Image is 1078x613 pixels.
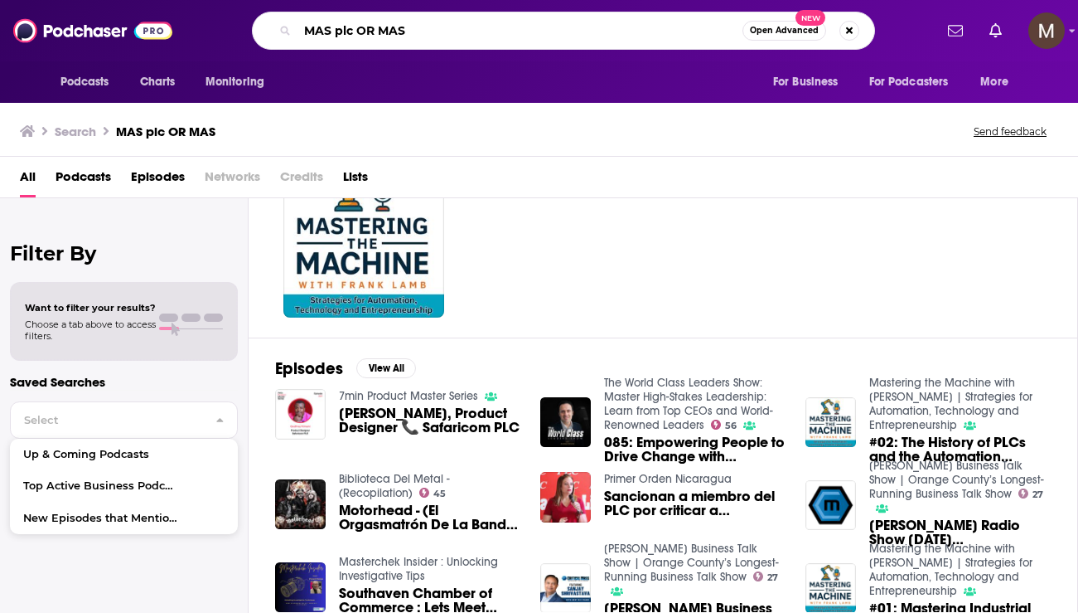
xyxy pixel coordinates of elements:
img: Sancionan a miembro del PLC por criticar a María Fernanda Flores [540,472,591,523]
span: Want to filter your results? [25,302,156,314]
a: Motorhead - (El Orgasmatrón De La Banda Más Sucia Del Rock / La Trilogia De Snaggletooth, 2Parte)... [339,504,520,532]
span: For Podcasters [869,71,949,94]
a: Godfrey Kimani, Product Designer 📞 Safaricom PLC [339,406,520,435]
span: 085: Empowering People to Drive Change with [PERSON_NAME], CEO of On the Market plc [604,435,786,464]
button: Select [10,401,238,439]
a: Critical Mass Radio Show October 13, 2015 Mark Aldrich and Wallace Walrod [869,518,1051,547]
span: Choose a tab above to access filters. [25,319,156,342]
img: Podchaser - Follow, Share and Rate Podcasts [13,15,172,46]
span: Charts [140,71,176,94]
img: 085: Empowering People to Drive Change with Jason Tebb, CEO of On the Market plc [540,397,591,448]
span: More [980,71,1008,94]
img: User Profile [1028,12,1065,49]
a: Mastering the Machine with Frank Lamb | Strategies for Automation, Technology and Entrepreneurship [869,376,1032,432]
a: Primer Orden Nicaragua [604,472,732,486]
a: 56 [711,420,737,430]
button: Show profile menu [1028,12,1065,49]
span: Networks [205,163,260,197]
span: 45 [433,490,446,498]
span: Open Advanced [750,27,819,35]
a: Episodes [131,163,185,197]
span: New Episodes that Mention "Pepsi" [23,513,183,524]
span: New [795,10,825,26]
a: Charts [129,66,186,98]
img: Southaven Chamber of Commerce : Lets Meet Masterchek (Vincent Demps) [275,562,326,613]
button: open menu [858,66,973,98]
a: Mastering the Machine with Frank Lamb | Strategies for Automation, Technology and Entrepreneurship [869,542,1032,598]
a: Podcasts [56,163,111,197]
button: open menu [969,66,1029,98]
button: Open AdvancedNew [742,21,826,41]
span: Logged in as miabeaumont.personal [1028,12,1065,49]
button: open menu [49,66,131,98]
button: open menu [194,66,286,98]
span: 27 [1032,491,1043,499]
a: 085: Empowering People to Drive Change with Jason Tebb, CEO of On the Market plc [604,435,786,464]
h3: MAS plc OR MAS [116,124,215,139]
span: 27 [767,574,778,581]
a: 27 [753,572,779,581]
span: Credits [280,163,323,197]
a: Lists [343,163,368,197]
a: Masterchek Insider : Unlocking Investigative Tips [339,555,498,583]
a: Show notifications dropdown [941,17,969,45]
span: [PERSON_NAME] Radio Show [DATE] [PERSON_NAME] and [PERSON_NAME] [869,518,1051,547]
img: #02: The History of PLCs and the Automation Evolution [805,397,856,448]
button: open menu [761,66,859,98]
h2: Filter By [10,241,238,265]
a: Biblioteca Del Metal - (Recopilation) [339,472,450,500]
a: 7min Product Master Series [339,389,478,403]
img: Godfrey Kimani, Product Designer 📞 Safaricom PLC [275,389,326,440]
a: 27 [1018,489,1044,499]
img: Motorhead - (El Orgasmatrón De La Banda Más Sucia Del Rock / La Trilogia De Snaggletooth, 2Parte)... [275,479,326,530]
a: Sancionan a miembro del PLC por criticar a María Fernanda Flores [604,489,786,518]
span: [PERSON_NAME], Product Designer 📞 Safaricom PLC [339,406,520,435]
span: Sancionan a miembro del PLC por criticar a [PERSON_NAME] [PERSON_NAME] [604,489,786,518]
input: Search podcasts, credits, & more... [297,17,742,44]
span: Top Active Business Podcasts [23,481,183,492]
span: Up & Coming Podcasts [23,450,183,460]
span: 56 [725,422,737,430]
button: View All [356,358,416,378]
a: The World Class Leaders Show: Master High-Stakes Leadership: Learn from Top CEOs and World-Renown... [604,376,773,432]
p: Saved Searches [10,374,238,390]
button: Send feedback [969,124,1051,139]
a: EpisodesView All [275,358,416,379]
h3: Search [55,124,96,139]
a: #02: The History of PLCs and the Automation Evolution [869,435,1051,464]
span: For Business [773,71,839,94]
a: Critical Mass Business Talk Show | Orange County’s Longest-Running Business Talk Show [869,459,1044,501]
span: Select [11,415,202,426]
a: Show notifications dropdown [983,17,1008,45]
span: Monitoring [205,71,264,94]
div: Search podcasts, credits, & more... [252,12,875,50]
h2: Episodes [275,358,343,379]
img: Critical Mass Radio Show October 13, 2015 Mark Aldrich and Wallace Walrod [805,480,856,531]
span: Podcasts [60,71,109,94]
a: 45 [419,488,447,498]
a: All [20,163,36,197]
a: Critical Mass Business Talk Show | Orange County’s Longest-Running Business Talk Show [604,542,779,584]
